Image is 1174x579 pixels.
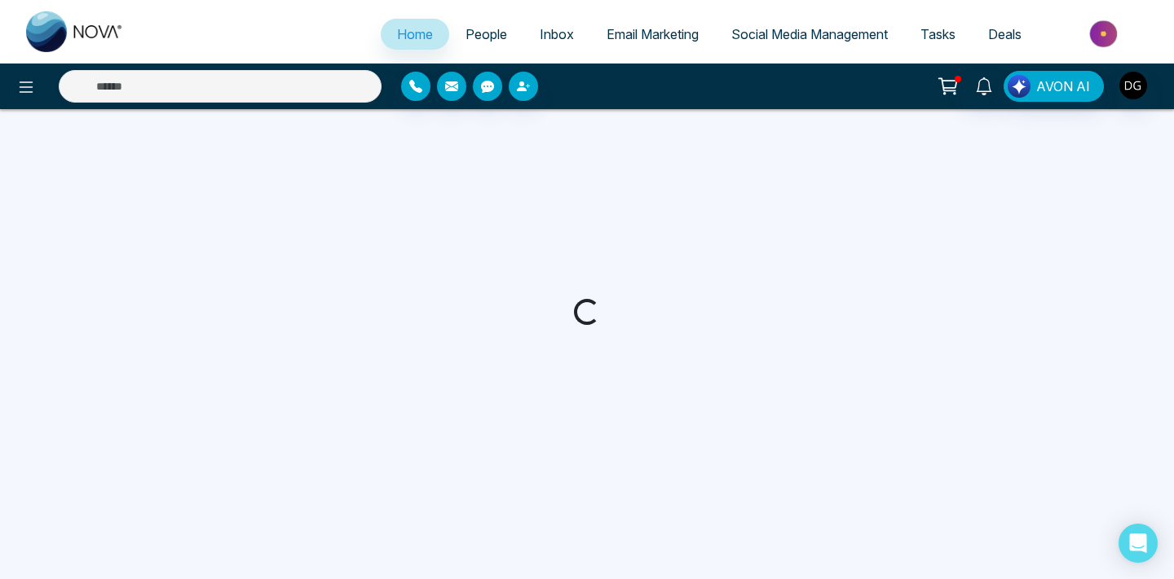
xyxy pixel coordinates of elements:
span: Inbox [540,26,574,42]
img: Nova CRM Logo [26,11,124,52]
span: Tasks [920,26,956,42]
span: AVON AI [1036,77,1090,96]
a: Home [381,19,449,50]
a: Email Marketing [590,19,715,50]
span: People [466,26,507,42]
a: Tasks [904,19,972,50]
button: AVON AI [1004,71,1104,102]
img: Lead Flow [1008,75,1031,98]
span: Deals [988,26,1022,42]
img: Market-place.gif [1046,15,1164,52]
span: Email Marketing [607,26,699,42]
a: People [449,19,523,50]
img: User Avatar [1119,72,1147,99]
div: Open Intercom Messenger [1119,524,1158,563]
span: Home [397,26,433,42]
a: Inbox [523,19,590,50]
a: Social Media Management [715,19,904,50]
a: Deals [972,19,1038,50]
span: Social Media Management [731,26,888,42]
